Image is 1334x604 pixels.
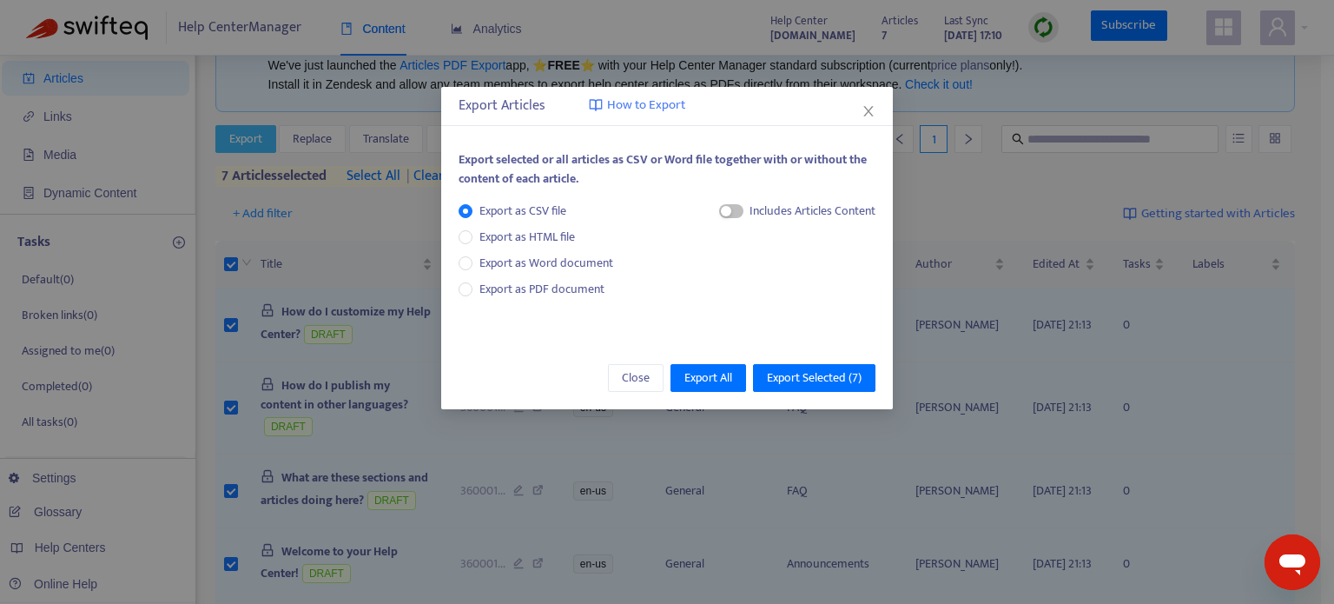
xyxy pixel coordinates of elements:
span: Export as Word document [472,254,620,273]
div: Includes Articles Content [750,202,875,221]
span: Close [622,368,650,388]
button: Export Selected (7) [753,364,875,392]
span: Export as PDF document [479,279,604,299]
div: Export Articles [459,96,875,116]
span: Export Selected ( 7 ) [767,368,862,388]
span: How to Export [607,96,685,116]
button: Close [859,102,878,121]
span: close [862,104,875,118]
img: image-link [589,98,603,112]
span: Export as CSV file [472,202,573,221]
a: How to Export [589,96,685,116]
button: Export All [670,364,746,392]
button: Close [608,364,664,392]
span: Export All [684,368,732,388]
span: Export as HTML file [472,228,582,247]
span: Export selected or all articles as CSV or Word file together with or without the content of each ... [459,149,867,189]
iframe: Button to launch messaging window [1265,534,1320,590]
